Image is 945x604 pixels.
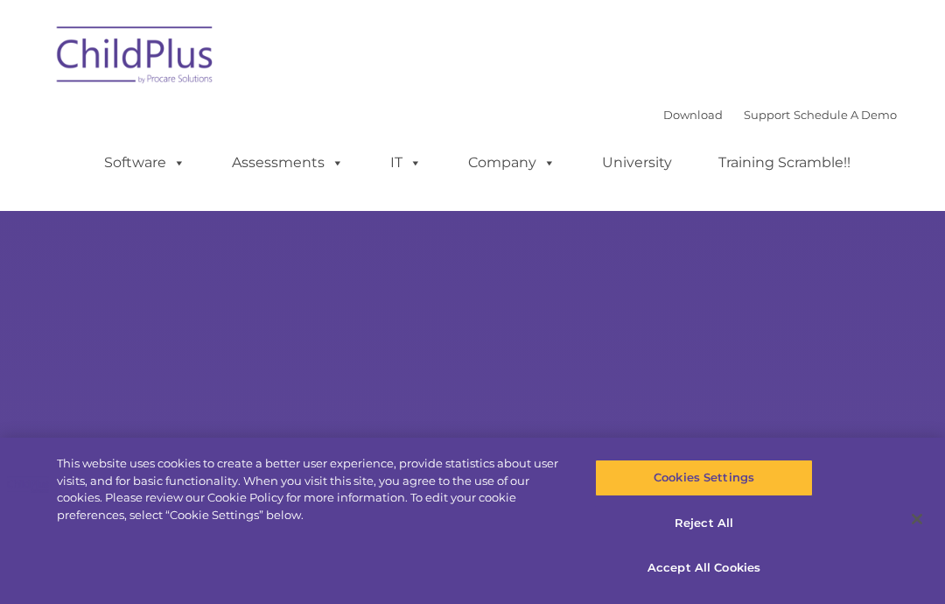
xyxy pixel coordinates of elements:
[214,145,361,180] a: Assessments
[595,460,812,496] button: Cookies Settings
[451,145,573,180] a: Company
[57,455,567,523] div: This website uses cookies to create a better user experience, provide statistics about user visit...
[744,108,790,122] a: Support
[898,500,936,538] button: Close
[48,14,223,102] img: ChildPlus by Procare Solutions
[87,145,203,180] a: Software
[794,108,897,122] a: Schedule A Demo
[595,505,812,542] button: Reject All
[584,145,689,180] a: University
[595,550,812,586] button: Accept All Cookies
[373,145,439,180] a: IT
[663,108,897,122] font: |
[701,145,868,180] a: Training Scramble!!
[663,108,723,122] a: Download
